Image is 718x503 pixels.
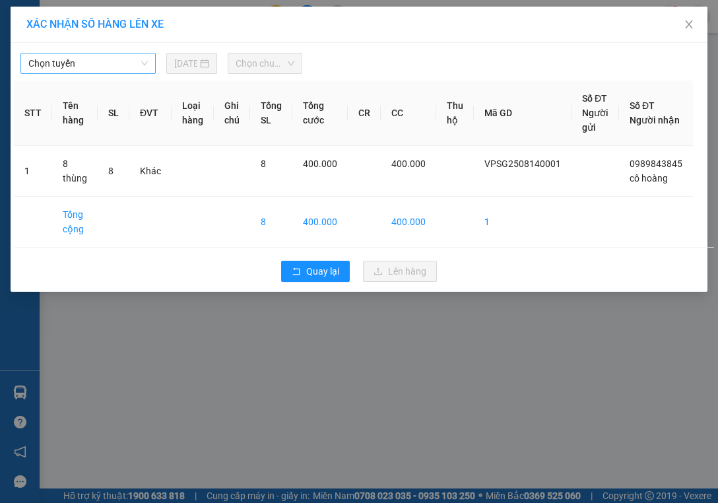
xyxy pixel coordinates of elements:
th: STT [14,81,52,146]
td: Tổng cộng [52,197,98,248]
th: CC [381,81,436,146]
span: Người gửi [582,108,608,133]
span: 8 [108,166,114,176]
span: rollback [292,267,301,277]
span: XÁC NHẬN SỐ HÀNG LÊN XE [26,18,164,30]
td: 8 thùng [52,146,98,197]
th: Loại hàng [172,81,214,146]
td: 1 [474,197,571,248]
span: cô hoàng [630,173,668,184]
span: Số ĐT [582,93,607,104]
th: SL [98,81,129,146]
span: 400.000 [303,158,337,169]
td: Khác [129,146,172,197]
span: 0989843845 [630,158,682,169]
th: Tên hàng [52,81,98,146]
span: Số ĐT [630,100,655,111]
button: rollbackQuay lại [281,261,350,282]
span: Chọn tuyến [28,53,148,73]
td: 1 [14,146,52,197]
th: ĐVT [129,81,172,146]
td: 400.000 [292,197,348,248]
input: 14/08/2025 [174,56,197,71]
span: close [684,19,694,30]
th: CR [348,81,381,146]
span: Quay lại [306,264,339,279]
th: Tổng SL [250,81,292,146]
span: Người nhận [630,115,680,125]
button: Close [670,7,707,44]
th: Ghi chú [214,81,250,146]
span: 400.000 [391,158,426,169]
th: Thu hộ [436,81,474,146]
th: Tổng cước [292,81,348,146]
td: 8 [250,197,292,248]
span: 8 [261,158,266,169]
td: 400.000 [381,197,436,248]
button: uploadLên hàng [363,261,437,282]
span: Chọn chuyến [236,53,294,73]
span: VPSG2508140001 [484,158,561,169]
th: Mã GD [474,81,571,146]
